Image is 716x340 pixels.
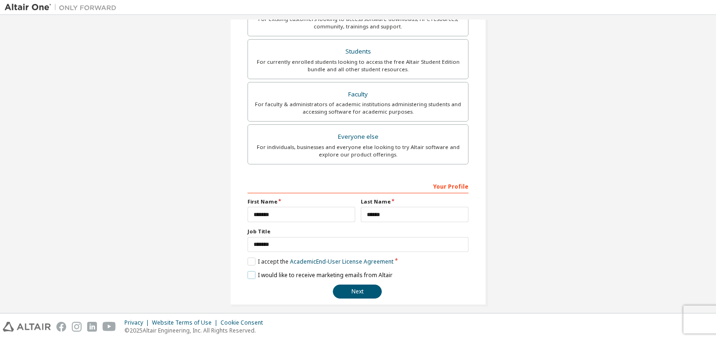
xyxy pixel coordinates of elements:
p: © 2025 Altair Engineering, Inc. All Rights Reserved. [124,326,268,334]
div: Website Terms of Use [152,319,220,326]
label: I accept the [248,258,393,265]
div: For individuals, businesses and everyone else looking to try Altair software and explore our prod... [254,143,462,158]
img: instagram.svg [72,322,82,332]
img: youtube.svg [103,322,116,332]
div: Your Profile [248,178,468,193]
label: First Name [248,198,355,205]
div: Students [254,45,462,58]
div: Cookie Consent [220,319,268,326]
div: For currently enrolled students looking to access the free Altair Student Edition bundle and all ... [254,58,462,73]
div: For faculty & administrators of academic institutions administering students and accessing softwa... [254,101,462,116]
div: Faculty [254,88,462,101]
button: Next [333,285,382,299]
a: Academic End-User License Agreement [290,258,393,265]
label: Job Title [248,228,468,235]
img: facebook.svg [56,322,66,332]
div: Everyone else [254,130,462,143]
label: I would like to receive marketing emails from Altair [248,271,392,279]
label: Last Name [361,198,468,205]
div: Privacy [124,319,152,326]
img: Altair One [5,3,121,12]
img: linkedin.svg [87,322,97,332]
img: altair_logo.svg [3,322,51,332]
div: For existing customers looking to access software downloads, HPC resources, community, trainings ... [254,15,462,30]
